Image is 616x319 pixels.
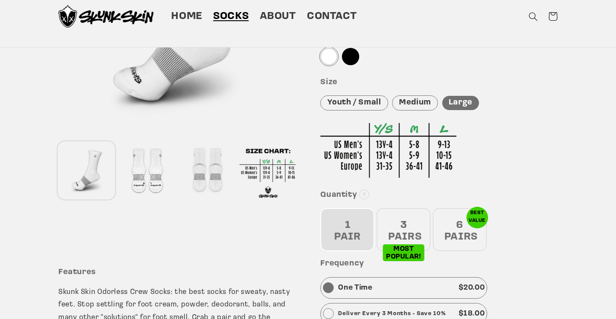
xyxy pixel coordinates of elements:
span: 18.00 [463,310,485,317]
a: Socks [208,4,254,28]
a: Home [166,4,208,28]
div: Medium [392,95,438,111]
span: About [260,10,296,23]
a: Contact [301,4,362,28]
div: 6 PAIRS [433,208,487,251]
h3: Features [58,268,296,278]
a: About [254,4,301,28]
h3: Size [320,78,558,88]
div: 3 PAIRS [377,208,431,251]
p: Deliver Every 3 Months - Save 10% [338,310,446,318]
span: Socks [213,10,249,23]
p: One Time [338,281,372,294]
div: 1 PAIR [320,208,374,251]
h3: Frequency [320,259,558,269]
div: Youth / Small [320,95,388,111]
p: $ [459,281,485,294]
img: Sizing Chart [320,123,456,178]
span: 20.00 [463,284,485,291]
span: Home [171,10,202,23]
div: Large [442,96,479,110]
img: Skunk Skin Anti-Odor Socks. [58,5,153,28]
h3: Quantity [320,190,558,200]
span: Contact [307,10,357,23]
summary: Search [523,6,543,26]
